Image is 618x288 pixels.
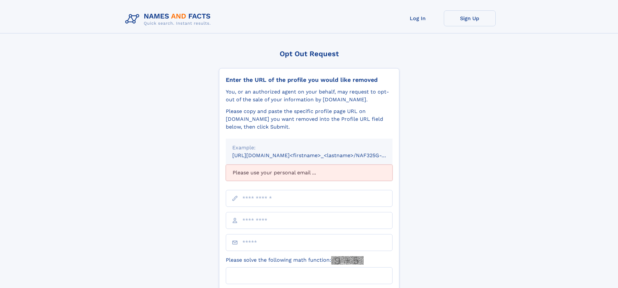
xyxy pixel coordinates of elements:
a: Sign Up [444,10,496,26]
div: You, or an authorized agent on your behalf, may request to opt-out of the sale of your informatio... [226,88,393,104]
div: Please copy and paste the specific profile page URL on [DOMAIN_NAME] you want removed into the Pr... [226,107,393,131]
div: Enter the URL of the profile you would like removed [226,76,393,83]
div: Please use your personal email ... [226,165,393,181]
div: Example: [232,144,386,152]
small: [URL][DOMAIN_NAME]<firstname>_<lastname>/NAF325G-xxxxxxxx [232,152,405,158]
img: Logo Names and Facts [123,10,216,28]
a: Log In [392,10,444,26]
div: Opt Out Request [219,50,399,58]
label: Please solve the following math function: [226,256,364,265]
